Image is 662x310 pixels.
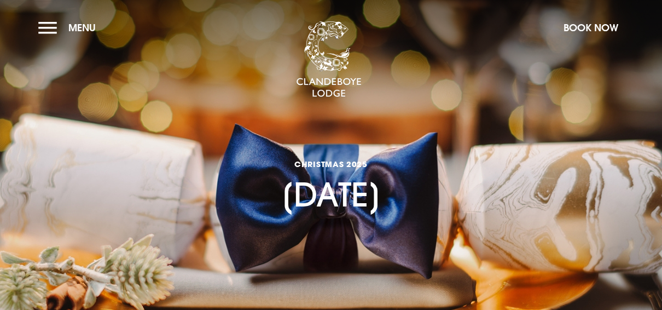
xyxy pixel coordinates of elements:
[281,159,381,169] span: CHRISTMAS 2025
[68,21,96,34] span: Menu
[281,120,381,214] h1: [DATE]
[38,16,101,39] button: Menu
[558,16,624,39] button: Book Now
[296,21,362,98] img: Clandeboye Lodge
